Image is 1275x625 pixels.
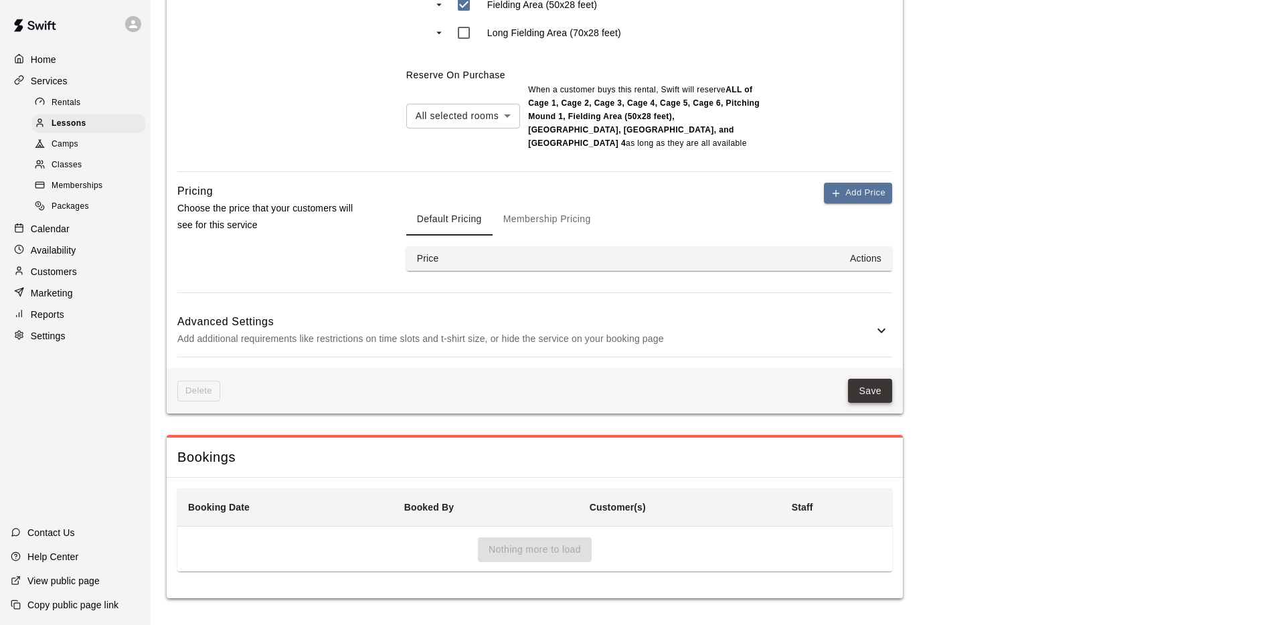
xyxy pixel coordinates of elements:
[32,177,145,195] div: Memberships
[52,200,89,213] span: Packages
[11,262,140,282] a: Customers
[177,448,892,466] span: Bookings
[177,183,213,200] h6: Pricing
[31,265,77,278] p: Customers
[11,304,140,325] a: Reports
[31,244,76,257] p: Availability
[11,326,140,346] a: Settings
[177,331,873,347] p: Add additional requirements like restrictions on time slots and t-shirt size, or hide the service...
[27,526,75,539] p: Contact Us
[177,381,220,401] span: This lesson can't be deleted because its tied to: credits,
[177,313,873,331] h6: Advanced Settings
[11,240,140,260] a: Availability
[27,598,118,612] p: Copy public page link
[52,159,82,172] span: Classes
[177,304,892,357] div: Advanced SettingsAdd additional requirements like restrictions on time slots and t-shirt size, or...
[177,200,363,234] p: Choose the price that your customers will see for this service
[590,502,646,513] b: Customer(s)
[528,85,760,148] b: ALL of Cage 1, Cage 2, Cage 3, Cage 4, Cage 5, Cage 6, Pitching Mound 1, Fielding Area (50x28 fee...
[528,84,762,151] p: When a customer buys this rental , Swift will reserve as long as they are all available
[406,246,540,271] th: Price
[32,92,151,113] a: Rentals
[848,379,892,404] button: Save
[27,550,78,563] p: Help Center
[32,135,145,154] div: Camps
[52,96,81,110] span: Rentals
[31,74,68,88] p: Services
[487,26,621,39] p: Long Fielding Area (70x28 feet)
[188,502,250,513] b: Booking Date
[32,135,151,155] a: Camps
[32,197,145,216] div: Packages
[824,183,892,203] button: Add Price
[31,329,66,343] p: Settings
[792,502,813,513] b: Staff
[31,53,56,66] p: Home
[406,203,493,236] button: Default Pricing
[11,50,140,70] a: Home
[406,70,505,80] label: Reserve On Purchase
[32,197,151,217] a: Packages
[11,219,140,239] a: Calendar
[27,574,100,588] p: View public page
[31,286,73,300] p: Marketing
[52,179,102,193] span: Memberships
[32,156,145,175] div: Classes
[404,502,454,513] b: Booked By
[406,104,520,128] div: All selected rooms
[11,283,140,303] a: Marketing
[493,203,602,236] button: Membership Pricing
[540,246,892,271] th: Actions
[32,113,151,134] a: Lessons
[32,155,151,176] a: Classes
[52,138,78,151] span: Camps
[32,94,145,112] div: Rentals
[31,222,70,236] p: Calendar
[31,308,64,321] p: Reports
[32,114,145,133] div: Lessons
[32,176,151,197] a: Memberships
[11,71,140,91] a: Services
[52,117,86,130] span: Lessons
